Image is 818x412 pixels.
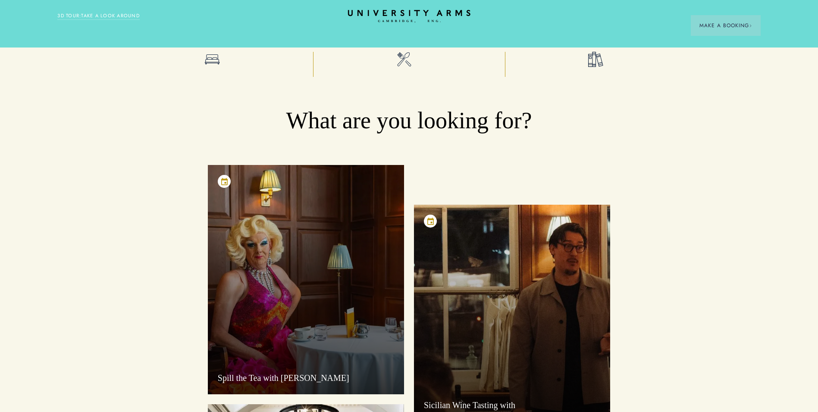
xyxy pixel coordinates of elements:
[218,372,365,384] h3: Spill the Tea with [PERSON_NAME]
[749,24,752,27] img: Arrow icon
[588,52,603,67] img: image-84912b104aeede839104f32f4863c0050f6e12c9-26x26-svg
[699,22,752,29] span: Make a Booking
[205,52,220,67] img: image-9a474d898ce79cf645282ae7fc03ade7b400483f-33x22-svg
[208,165,404,394] a: image-ec503f607152869ca23fdf54f878b8262c2339aa-2550x3818-jpg Spill the Tea with [PERSON_NAME]
[397,52,412,67] img: image-1032a7a99542b470336d6dd8b4de4d1effc4bb3d-27x28-svg
[347,10,472,23] a: Home
[57,12,140,20] a: 3D TOUR:TAKE A LOOK AROUND
[691,15,761,36] button: Make a BookingArrow icon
